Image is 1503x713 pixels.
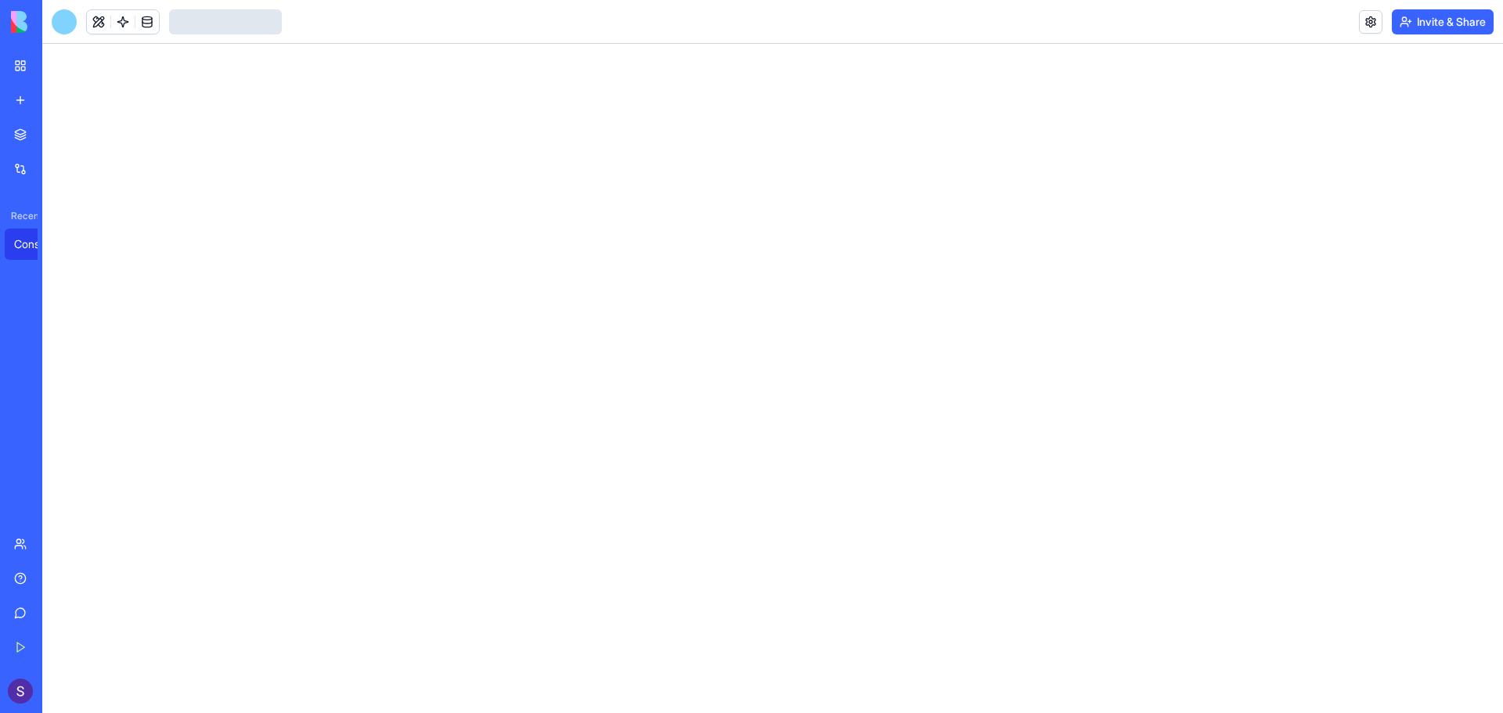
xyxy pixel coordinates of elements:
[1392,9,1494,34] button: Invite & Share
[8,679,33,704] img: ACg8ocLe8DKZO7lo5EeGNkLc2tdKPv1cGQPoGtQs2AWTvy0NL07-1Q=s96-c
[14,236,58,252] div: Construction Manager
[11,11,108,33] img: logo
[5,210,38,222] span: Recent
[5,229,67,260] a: Construction Manager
